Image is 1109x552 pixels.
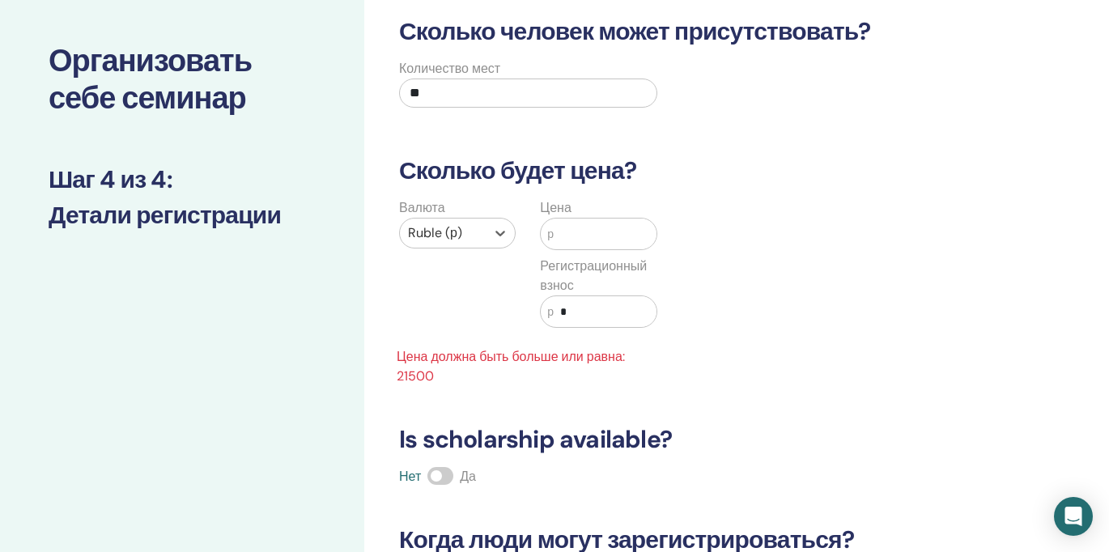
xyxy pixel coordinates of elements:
label: Валюта [399,198,445,218]
h3: Is scholarship available? [389,425,973,454]
span: Да [460,468,476,485]
h3: Шаг 4 из 4 : [49,165,316,194]
h3: Сколько будет цена? [389,156,973,185]
span: р [547,226,554,243]
h3: Детали регистрации [49,201,316,230]
span: Цена должна быть больше или равна: 21500 [387,347,669,386]
div: Open Intercom Messenger [1054,497,1093,536]
span: Нет [399,468,421,485]
h2: Организовать себе семинар [49,43,316,117]
h3: Сколько человек может присутствовать? [389,17,973,46]
label: Количество мест [399,59,500,79]
label: Регистрационный взнос [540,257,656,295]
label: Цена [540,198,571,218]
span: р [547,304,554,321]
